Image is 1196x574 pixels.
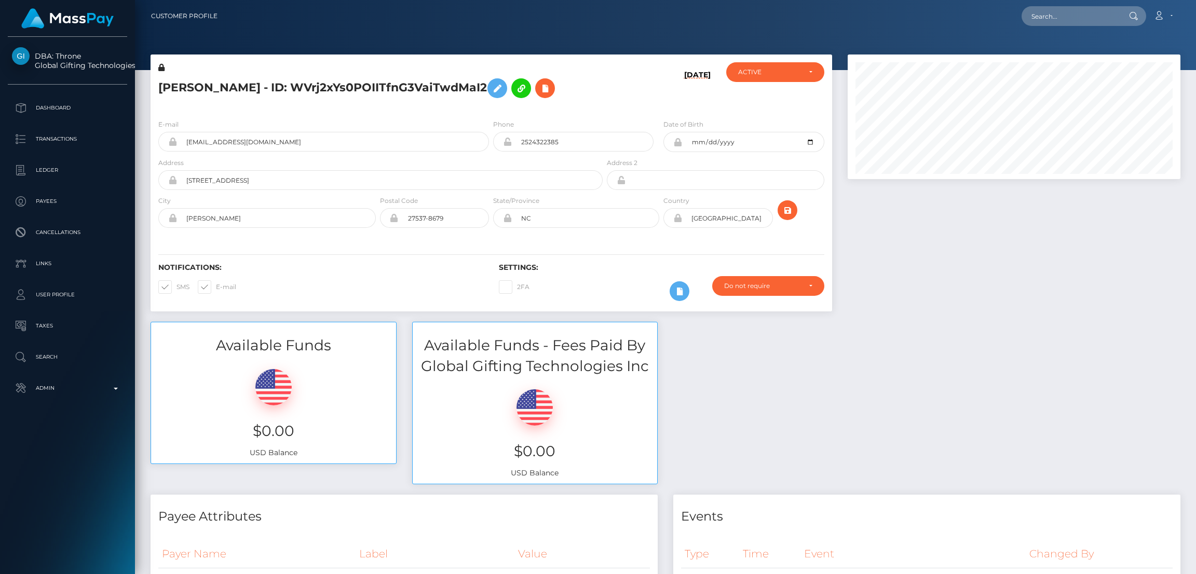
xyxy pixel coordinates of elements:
th: Type [681,540,739,568]
a: Customer Profile [151,5,218,27]
img: Global Gifting Technologies Inc [12,47,30,65]
p: Dashboard [12,100,123,116]
p: User Profile [12,287,123,303]
th: Time [739,540,801,568]
span: DBA: Throne Global Gifting Technologies Inc [8,51,127,70]
a: Search [8,344,127,370]
a: Transactions [8,126,127,152]
p: Payees [12,194,123,209]
button: Do not require [712,276,824,296]
th: Event [800,540,1026,568]
a: Payees [8,188,127,214]
label: Phone [493,120,514,129]
p: Admin [12,380,123,396]
h3: Available Funds [151,335,396,356]
label: E-mail [158,120,179,129]
p: Links [12,256,123,271]
h6: Notifications: [158,263,483,272]
a: Taxes [8,313,127,339]
th: Payer Name [158,540,356,568]
h4: Payee Attributes [158,508,650,526]
div: USD Balance [151,356,396,463]
a: Ledger [8,157,127,183]
img: USD.png [255,369,292,405]
h6: Settings: [499,263,824,272]
a: Dashboard [8,95,127,121]
a: Cancellations [8,220,127,245]
label: State/Province [493,196,539,206]
label: E-mail [198,280,236,294]
p: Cancellations [12,225,123,240]
h6: [DATE] [684,71,711,107]
th: Label [356,540,514,568]
div: Do not require [724,282,800,290]
button: ACTIVE [726,62,824,82]
img: USD.png [517,389,553,426]
img: MassPay Logo [21,8,114,29]
p: Search [12,349,123,365]
h5: [PERSON_NAME] - ID: WVrj2xYs0POIITfnG3VaiTwdMaI2 [158,73,597,103]
label: SMS [158,280,189,294]
th: Value [514,540,650,568]
label: Address [158,158,184,168]
p: Transactions [12,131,123,147]
h3: Available Funds - Fees Paid By Global Gifting Technologies Inc [413,335,658,376]
label: Date of Birth [663,120,703,129]
label: Country [663,196,689,206]
h4: Events [681,508,1173,526]
th: Changed By [1026,540,1173,568]
h3: $0.00 [420,441,650,461]
label: Address 2 [607,158,637,168]
a: User Profile [8,282,127,308]
p: Taxes [12,318,123,334]
div: ACTIVE [738,68,800,76]
input: Search... [1022,6,1119,26]
p: Ledger [12,162,123,178]
div: USD Balance [413,376,658,484]
label: City [158,196,171,206]
label: 2FA [499,280,529,294]
a: Admin [8,375,127,401]
h3: $0.00 [159,421,388,441]
a: Links [8,251,127,277]
label: Postal Code [380,196,418,206]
